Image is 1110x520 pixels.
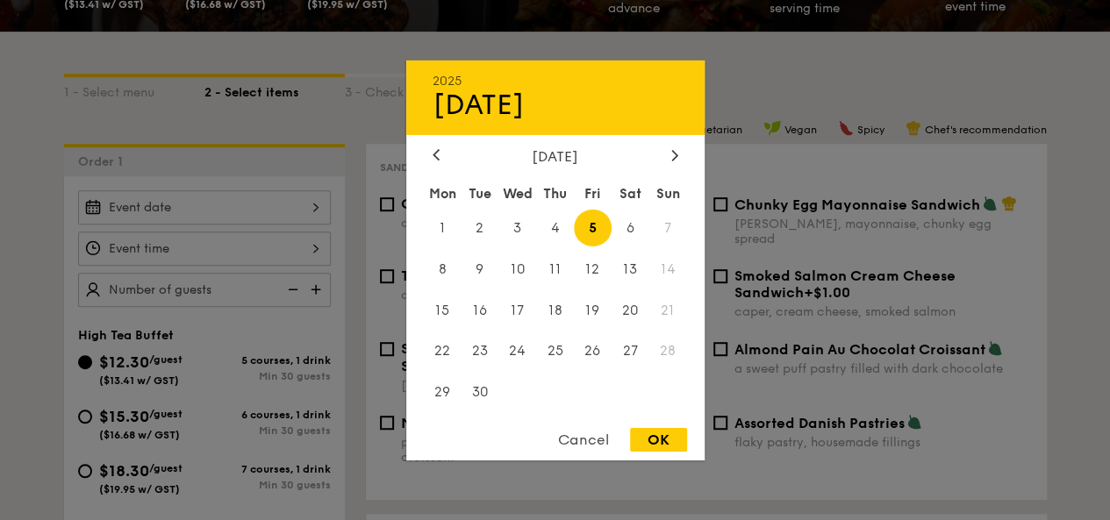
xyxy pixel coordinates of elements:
div: Sat [612,177,649,209]
span: 16 [461,291,498,329]
span: 25 [536,332,574,370]
span: 3 [498,209,536,246]
span: 18 [536,291,574,329]
span: 30 [461,374,498,411]
span: 19 [574,291,612,329]
div: Sun [649,177,687,209]
div: Tue [461,177,498,209]
div: [DATE] [433,147,678,164]
div: Mon [424,177,462,209]
div: OK [630,428,687,452]
div: Cancel [541,428,627,452]
span: 17 [498,291,536,329]
span: 7 [649,209,687,246]
span: 22 [424,332,462,370]
span: 28 [649,332,687,370]
span: 26 [574,332,612,370]
div: [DATE] [433,88,678,121]
span: 12 [574,250,612,288]
span: 4 [536,209,574,246]
span: 1 [424,209,462,246]
span: 23 [461,332,498,370]
span: 14 [649,250,687,288]
div: Wed [498,177,536,209]
span: 21 [649,291,687,329]
span: 6 [612,209,649,246]
span: 27 [612,332,649,370]
span: 5 [574,209,612,246]
div: 2025 [433,73,678,88]
span: 15 [424,291,462,329]
span: 2 [461,209,498,246]
span: 10 [498,250,536,288]
div: Thu [536,177,574,209]
span: 8 [424,250,462,288]
span: 11 [536,250,574,288]
span: 29 [424,374,462,411]
span: 13 [612,250,649,288]
span: 24 [498,332,536,370]
div: Fri [574,177,612,209]
span: 20 [612,291,649,329]
span: 9 [461,250,498,288]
